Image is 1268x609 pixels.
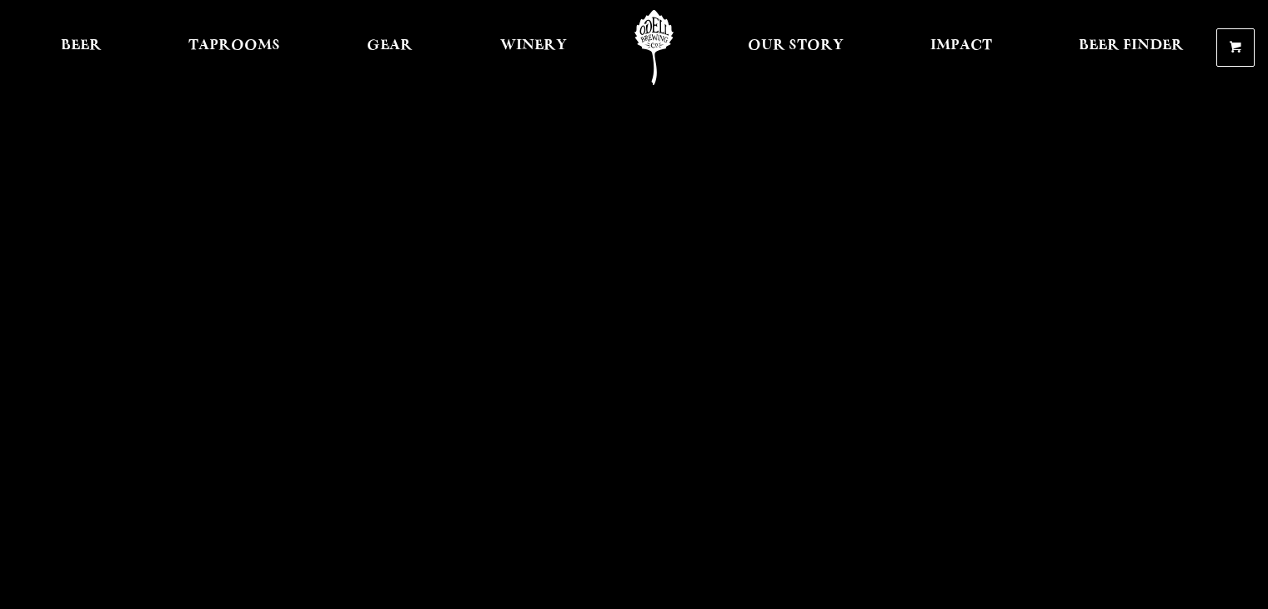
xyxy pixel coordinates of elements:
a: Our Story [737,10,855,85]
span: Our Story [748,39,844,53]
span: Impact [930,39,992,53]
span: Beer [61,39,102,53]
a: Impact [920,10,1003,85]
span: Winery [500,39,567,53]
a: Odell Home [623,10,685,85]
span: Taprooms [188,39,280,53]
a: Winery [489,10,578,85]
a: Beer [50,10,113,85]
span: Gear [367,39,413,53]
span: Beer Finder [1079,39,1184,53]
a: Gear [356,10,424,85]
a: Taprooms [178,10,291,85]
a: Beer Finder [1068,10,1195,85]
